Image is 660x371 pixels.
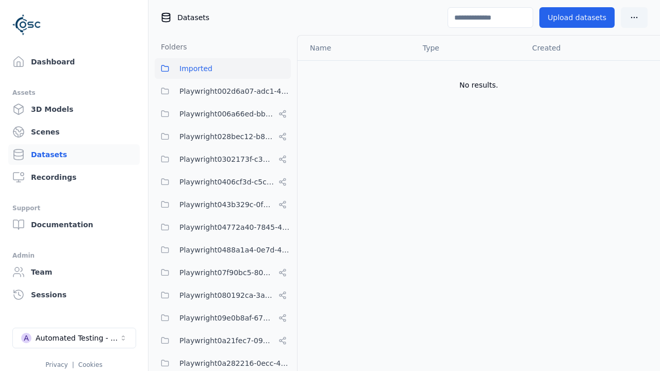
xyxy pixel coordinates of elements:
[179,221,291,233] span: Playwright04772a40-7845-40f2-bf94-f85d29927f9d
[36,333,119,343] div: Automated Testing - Playwright
[298,60,660,110] td: No results.
[155,217,291,238] button: Playwright04772a40-7845-40f2-bf94-f85d29927f9d
[78,361,103,368] a: Cookies
[155,262,291,283] button: Playwright07f90bc5-80d1-4d58-862e-051c9f56b799
[155,172,291,192] button: Playwright0406cf3d-c5c6-4809-a891-d4d7aaf60441
[8,99,140,120] a: 3D Models
[179,108,274,120] span: Playwright006a66ed-bbfa-4b84-a6f2-8b03960da6f1
[298,36,415,60] th: Name
[155,104,291,124] button: Playwright006a66ed-bbfa-4b84-a6f2-8b03960da6f1
[8,52,140,72] a: Dashboard
[12,249,136,262] div: Admin
[155,240,291,260] button: Playwright0488a1a4-0e7d-4299-bdea-dd156cc484d6
[45,361,68,368] a: Privacy
[12,202,136,214] div: Support
[8,167,140,188] a: Recordings
[415,36,524,60] th: Type
[179,289,274,301] span: Playwright080192ca-3ab8-4170-8689-2c2dffafb10d
[8,144,140,165] a: Datasets
[179,198,274,211] span: Playwright043b329c-0fea-4eef-a1dd-c1b85d96f68d
[155,42,187,52] h3: Folders
[179,312,274,324] span: Playwright09e0b8af-6797-487c-9a58-df45af994400
[155,149,291,170] button: Playwright0302173f-c313-40eb-a2c1-2f14b0f3806f
[179,244,291,256] span: Playwright0488a1a4-0e7d-4299-bdea-dd156cc484d6
[155,81,291,102] button: Playwright002d6a07-adc1-4c24-b05e-c31b39d5c727
[539,7,615,28] button: Upload datasets
[8,284,140,305] a: Sessions
[179,130,274,143] span: Playwright028bec12-b853-4041-8716-f34111cdbd0b
[155,194,291,215] button: Playwright043b329c-0fea-4eef-a1dd-c1b85d96f68d
[177,12,209,23] span: Datasets
[12,328,136,348] button: Select a workspace
[8,262,140,282] a: Team
[155,308,291,328] button: Playwright09e0b8af-6797-487c-9a58-df45af994400
[524,36,643,60] th: Created
[21,333,31,343] div: A
[155,58,291,79] button: Imported
[155,126,291,147] button: Playwright028bec12-b853-4041-8716-f34111cdbd0b
[179,176,274,188] span: Playwright0406cf3d-c5c6-4809-a891-d4d7aaf60441
[179,334,274,347] span: Playwright0a21fec7-093e-446e-ac90-feefe60349da
[8,214,140,235] a: Documentation
[179,357,291,369] span: Playwright0a282216-0ecc-4192-904d-1db5382f43aa
[12,10,41,39] img: Logo
[155,330,291,351] button: Playwright0a21fec7-093e-446e-ac90-feefe60349da
[155,285,291,306] button: Playwright080192ca-3ab8-4170-8689-2c2dffafb10d
[179,62,212,75] span: Imported
[179,153,274,165] span: Playwright0302173f-c313-40eb-a2c1-2f14b0f3806f
[8,122,140,142] a: Scenes
[179,266,274,279] span: Playwright07f90bc5-80d1-4d58-862e-051c9f56b799
[179,85,291,97] span: Playwright002d6a07-adc1-4c24-b05e-c31b39d5c727
[72,361,74,368] span: |
[12,87,136,99] div: Assets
